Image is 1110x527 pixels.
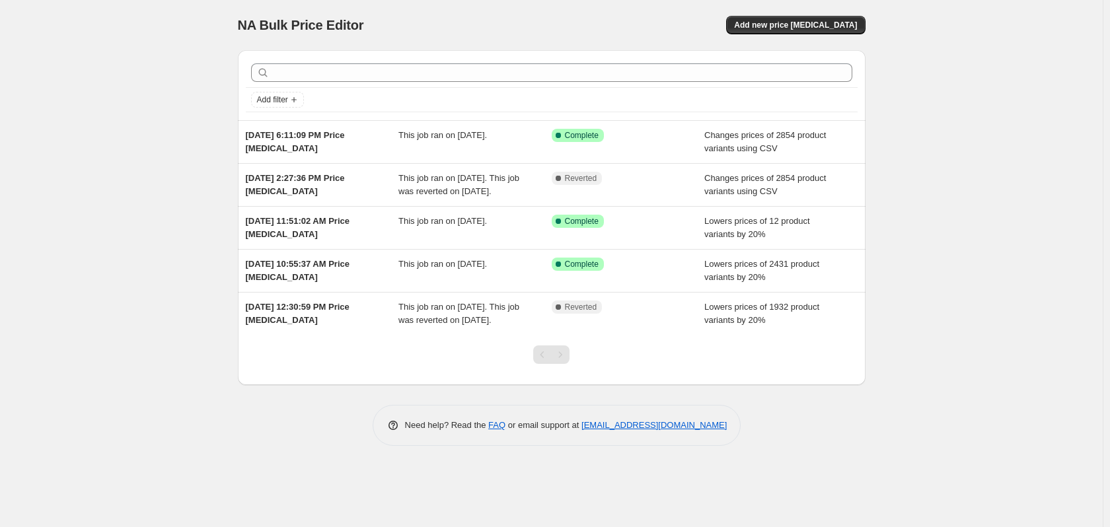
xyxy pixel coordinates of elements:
span: Add filter [257,94,288,105]
a: FAQ [488,420,505,430]
span: Complete [565,259,599,269]
span: Complete [565,216,599,227]
span: Changes prices of 2854 product variants using CSV [704,173,826,196]
span: or email support at [505,420,581,430]
span: Reverted [565,173,597,184]
span: [DATE] 12:30:59 PM Price [MEDICAL_DATA] [246,302,350,325]
span: Changes prices of 2854 product variants using CSV [704,130,826,153]
button: Add new price [MEDICAL_DATA] [726,16,865,34]
span: This job ran on [DATE]. This job was reverted on [DATE]. [398,173,519,196]
span: This job ran on [DATE]. [398,259,487,269]
span: NA Bulk Price Editor [238,18,364,32]
span: Add new price [MEDICAL_DATA] [734,20,857,30]
span: This job ran on [DATE]. [398,130,487,140]
span: This job ran on [DATE]. This job was reverted on [DATE]. [398,302,519,325]
span: Lowers prices of 12 product variants by 20% [704,216,810,239]
span: [DATE] 6:11:09 PM Price [MEDICAL_DATA] [246,130,345,153]
nav: Pagination [533,345,570,364]
span: Need help? Read the [405,420,489,430]
span: [DATE] 2:27:36 PM Price [MEDICAL_DATA] [246,173,345,196]
span: Lowers prices of 1932 product variants by 20% [704,302,819,325]
span: [DATE] 10:55:37 AM Price [MEDICAL_DATA] [246,259,350,282]
span: Complete [565,130,599,141]
span: [DATE] 11:51:02 AM Price [MEDICAL_DATA] [246,216,350,239]
span: This job ran on [DATE]. [398,216,487,226]
span: Reverted [565,302,597,312]
span: Lowers prices of 2431 product variants by 20% [704,259,819,282]
button: Add filter [251,92,304,108]
a: [EMAIL_ADDRESS][DOMAIN_NAME] [581,420,727,430]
